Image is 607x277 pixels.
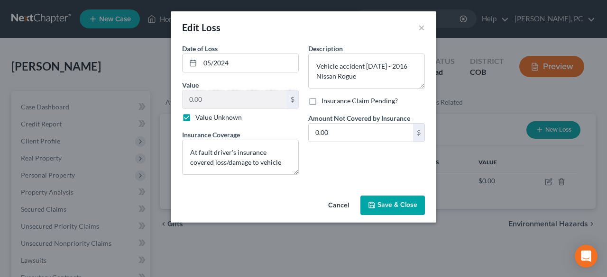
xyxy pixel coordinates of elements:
[195,113,242,122] label: Value Unknown
[182,80,199,90] label: Value
[413,124,424,142] div: $
[182,131,240,139] span: Insurance Coverage
[321,197,357,215] button: Cancel
[202,22,221,33] span: Loss
[309,124,413,142] input: 0.00
[200,54,298,72] input: MM/YYYY
[183,90,287,108] input: 0.00
[287,90,298,108] div: $
[308,113,410,123] label: Amount Not Covered by Insurance
[182,22,200,33] span: Edit
[182,45,218,53] span: Date of Loss
[575,245,598,268] div: Open Intercom Messenger
[308,45,343,53] span: Description
[418,22,425,33] button: ×
[322,96,398,106] label: Insurance Claim Pending?
[377,201,417,209] span: Save & Close
[360,196,425,215] button: Save & Close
